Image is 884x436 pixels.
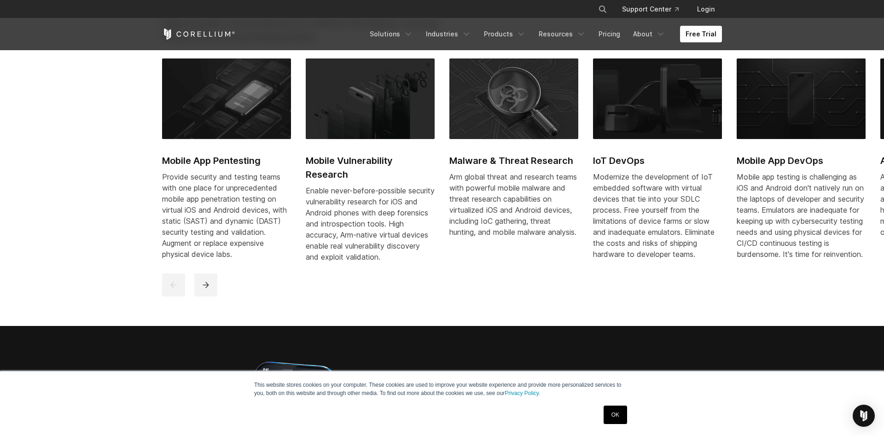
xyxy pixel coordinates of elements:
a: Free Trial [680,26,722,42]
a: Resources [533,26,591,42]
img: Mobile App Pentesting [162,58,291,139]
a: Support Center [615,1,686,17]
a: Mobile App Pentesting Mobile App Pentesting Provide security and testing teams with one place for... [162,58,291,270]
img: Mobile App DevOps [737,58,866,139]
a: Pricing [593,26,626,42]
h2: IoT DevOps [593,154,722,168]
img: Mobile Vulnerability Research [306,58,435,139]
div: Enable never-before-possible security vulnerability research for iOS and Android phones with deep... [306,185,435,262]
a: Solutions [364,26,419,42]
div: Arm global threat and research teams with powerful mobile malware and threat research capabilitie... [449,171,578,238]
p: This website stores cookies on your computer. These cookies are used to improve your website expe... [254,381,630,397]
div: Provide security and testing teams with one place for unprecedented mobile app penetration testin... [162,171,291,260]
button: previous [162,273,185,296]
h2: Mobile Vulnerability Research [306,154,435,181]
h2: Mobile App Pentesting [162,154,291,168]
a: Login [690,1,722,17]
img: Malware & Threat Research [449,58,578,139]
button: Search [594,1,611,17]
div: Modernize the development of IoT embedded software with virtual devices that tie into your SDLC p... [593,171,722,260]
a: Mobile Vulnerability Research Mobile Vulnerability Research Enable never-before-possible security... [306,58,435,273]
img: IoT DevOps [593,58,722,139]
div: Mobile app testing is challenging as iOS and Android don't natively run on the laptops of develop... [737,171,866,260]
a: Privacy Policy. [505,390,540,396]
h2: Malware & Threat Research [449,154,578,168]
a: Corellium Home [162,29,235,40]
a: Industries [420,26,477,42]
div: Open Intercom Messenger [853,405,875,427]
a: OK [604,406,627,424]
a: Products [478,26,531,42]
div: Navigation Menu [587,1,722,17]
button: next [194,273,217,296]
a: IoT DevOps IoT DevOps Modernize the development of IoT embedded software with virtual devices tha... [593,58,722,270]
h2: Mobile App DevOps [737,154,866,168]
div: Navigation Menu [364,26,722,42]
a: About [628,26,671,42]
a: Malware & Threat Research Malware & Threat Research Arm global threat and research teams with pow... [449,58,578,248]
